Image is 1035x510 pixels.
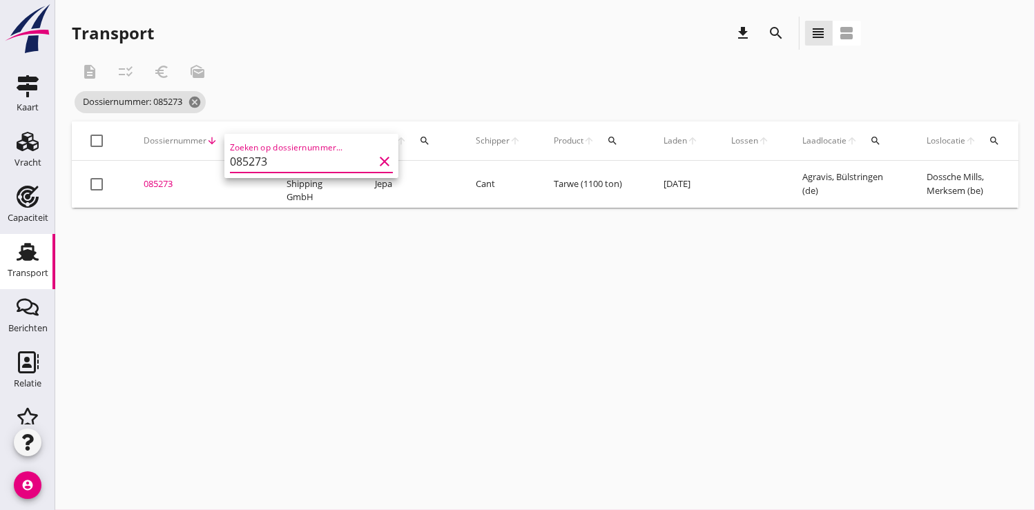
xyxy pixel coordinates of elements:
[188,95,202,109] i: cancel
[989,135,1000,146] i: search
[358,161,459,208] td: Jepa
[3,3,52,55] img: logo-small.a267ee39.svg
[847,135,858,146] i: arrow_upward
[270,161,358,208] td: HGK Dry Shipping GmbH
[72,22,154,44] div: Transport
[839,25,855,41] i: view_agenda
[927,135,965,147] span: Loslocatie
[75,91,206,113] span: Dossiernummer: 085273
[14,158,41,167] div: Vracht
[965,135,976,146] i: arrow_upward
[144,135,206,147] span: Dossiernummer
[419,135,430,146] i: search
[510,135,521,146] i: arrow_upward
[687,135,698,146] i: arrow_upward
[17,103,39,112] div: Kaart
[144,177,253,191] div: 085273
[476,135,510,147] span: Schipper
[14,379,41,388] div: Relatie
[376,153,393,170] i: clear
[768,25,785,41] i: search
[607,135,618,146] i: search
[554,135,583,147] span: Product
[8,213,48,222] div: Capaciteit
[802,135,847,147] span: Laadlocatie
[14,471,41,499] i: account_circle
[537,161,647,208] td: Tarwe (1100 ton)
[811,25,827,41] i: view_headline
[786,161,910,208] td: Agravis, Bülstringen (de)
[206,135,217,146] i: arrow_downward
[459,161,537,208] td: Cant
[287,124,342,157] div: Klant
[735,25,752,41] i: download
[758,135,769,146] i: arrow_upward
[870,135,881,146] i: search
[910,161,1029,208] td: Dossche Mills, Merksem (be)
[664,135,687,147] span: Laden
[8,268,48,277] div: Transport
[230,150,374,173] input: Zoeken op dossiernummer...
[731,135,758,147] span: Lossen
[583,135,594,146] i: arrow_upward
[647,161,715,208] td: [DATE]
[8,324,48,333] div: Berichten
[396,135,407,146] i: arrow_upward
